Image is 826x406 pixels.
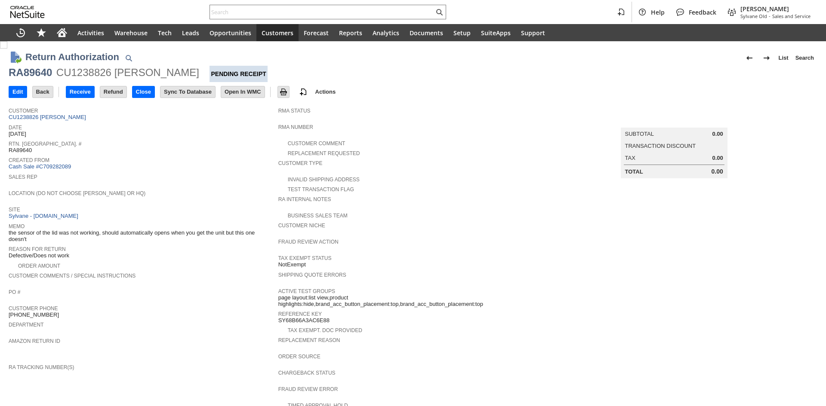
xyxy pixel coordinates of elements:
a: Memo [9,223,25,229]
span: Setup [453,29,471,37]
span: [DATE] [9,131,26,137]
a: Customer Phone [9,305,58,311]
a: Shipping Quote Errors [278,272,346,278]
a: Tax [625,155,635,161]
input: Print [278,86,289,98]
a: Warehouse [109,24,153,41]
span: Leads [182,29,199,37]
a: Replacement reason [278,337,340,343]
h1: Return Authorization [25,50,119,64]
a: Created From [9,157,49,163]
a: Activities [72,24,109,41]
span: RA89640 [9,147,32,154]
a: Support [516,24,550,41]
a: Replacement Requested [288,150,360,156]
a: Business Sales Team [288,213,348,219]
span: Support [521,29,545,37]
span: Forecast [304,29,329,37]
a: Actions [312,89,339,95]
a: Date [9,125,22,131]
a: Customer Niche [278,223,325,229]
svg: Recent Records [15,27,26,38]
a: Home [52,24,72,41]
input: Search [210,7,434,17]
a: Forecast [299,24,334,41]
span: 0.00 [712,131,723,137]
span: SY68B66A3AC6E88 [278,317,330,324]
a: PO # [9,289,20,295]
a: Active Test Groups [278,288,335,294]
span: the sensor of the lid was not working, should automatically opens when you get the unit but this ... [9,229,274,243]
span: Documents [410,29,443,37]
div: Pending Receipt [210,66,267,82]
a: RMA Status [278,108,311,114]
span: - [769,13,771,19]
a: Fraud Review Action [278,239,339,245]
a: Search [792,51,817,65]
a: Leads [177,24,204,41]
a: SuiteApps [476,24,516,41]
input: Refund [100,86,126,98]
input: Edit [9,86,27,98]
div: RA89640 [9,66,52,79]
a: List [775,51,792,65]
a: Order Source [278,354,321,360]
a: Opportunities [204,24,256,41]
a: Invalid Shipping Address [288,177,360,183]
a: Order Amount [18,263,60,269]
img: Next [761,53,772,63]
span: 0.00 [712,155,723,162]
a: Tax Exempt. Doc Provided [288,327,362,333]
img: add-record.svg [298,87,308,97]
a: Recent Records [10,24,31,41]
div: Shortcuts [31,24,52,41]
span: Help [651,8,665,16]
a: Customer Comments / Special Instructions [9,273,136,279]
a: Customer Type [278,160,323,166]
input: Receive [66,86,94,98]
img: Quick Find [123,53,134,63]
a: Subtotal [625,131,654,137]
input: Back [33,86,53,98]
svg: Home [57,27,67,38]
span: Sales and Service [772,13,811,19]
a: Reference Key [278,311,322,317]
a: RMA Number [278,124,313,130]
span: Reports [339,29,362,37]
span: [PERSON_NAME] [740,5,811,13]
a: Transaction Discount [625,143,696,149]
span: Activities [77,29,104,37]
span: Feedback [689,8,716,16]
a: Tech [153,24,177,41]
a: RA Tracking Number(s) [9,364,74,370]
a: Test Transaction Flag [288,186,354,192]
a: Customer Comment [288,140,345,147]
input: Open In WMC [221,86,265,98]
a: Customers [256,24,299,41]
span: Analytics [373,29,399,37]
span: Tech [158,29,172,37]
a: Location (Do Not Choose [PERSON_NAME] or HQ) [9,190,145,196]
input: Sync To Database [160,86,215,98]
span: Customers [262,29,293,37]
a: Analytics [367,24,404,41]
span: page layout:list view,product highlights:hide,brand_acc_button_placement:top,brand_acc_button_pla... [278,294,544,308]
a: CU1238826 [PERSON_NAME] [9,114,88,120]
span: Warehouse [114,29,148,37]
img: Print [278,87,289,97]
a: Reason For Return [9,246,66,252]
a: Reports [334,24,367,41]
span: SuiteApps [481,29,511,37]
span: NotExempt [278,261,306,268]
a: Department [9,322,44,328]
caption: Summary [621,114,727,128]
span: Defective/Does not work [9,252,69,259]
a: Sylvane - [DOMAIN_NAME] [9,213,80,219]
a: Tax Exempt Status [278,255,332,261]
span: Opportunities [210,29,251,37]
div: CU1238826 [PERSON_NAME] [56,66,199,79]
a: Rtn. [GEOGRAPHIC_DATA]. # [9,141,81,147]
a: Sales Rep [9,174,37,180]
svg: Shortcuts [36,27,46,38]
a: Total [625,168,643,175]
